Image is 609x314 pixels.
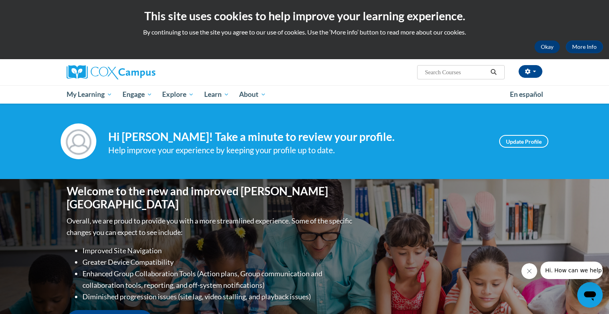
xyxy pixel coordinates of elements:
[234,85,272,104] a: About
[566,40,603,53] a: More Info
[67,65,155,79] img: Cox Campus
[424,67,488,77] input: Search Courses
[157,85,199,104] a: Explore
[577,282,603,308] iframe: Button to launch messaging window
[82,268,354,291] li: Enhanced Group Collaboration Tools (Action plans, Group communication and collaboration tools, re...
[510,90,543,98] span: En español
[82,245,354,256] li: Improved Site Navigation
[82,256,354,268] li: Greater Device Compatibility
[82,291,354,302] li: Diminished progression issues (site lag, video stalling, and playback issues)
[61,123,96,159] img: Profile Image
[6,28,603,37] p: By continuing to use the site you agree to our use of cookies. Use the ‘More info’ button to read...
[117,85,157,104] a: Engage
[199,85,234,104] a: Learn
[505,86,548,103] a: En español
[67,215,354,238] p: Overall, we are proud to provide you with a more streamlined experience. Some of the specific cha...
[55,85,554,104] div: Main menu
[519,65,542,78] button: Account Settings
[162,90,194,99] span: Explore
[488,67,500,77] button: Search
[108,144,487,157] div: Help improve your experience by keeping your profile up to date.
[204,90,229,99] span: Learn
[123,90,152,99] span: Engage
[540,262,603,279] iframe: Message from company
[67,185,354,211] h1: Welcome to the new and improved [PERSON_NAME][GEOGRAPHIC_DATA]
[534,40,560,53] button: Okay
[5,6,64,12] span: Hi. How can we help?
[239,90,266,99] span: About
[521,263,537,279] iframe: Close message
[108,130,487,144] h4: Hi [PERSON_NAME]! Take a minute to review your profile.
[67,90,112,99] span: My Learning
[67,65,217,79] a: Cox Campus
[61,85,117,104] a: My Learning
[499,135,548,148] a: Update Profile
[6,8,603,24] h2: This site uses cookies to help improve your learning experience.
